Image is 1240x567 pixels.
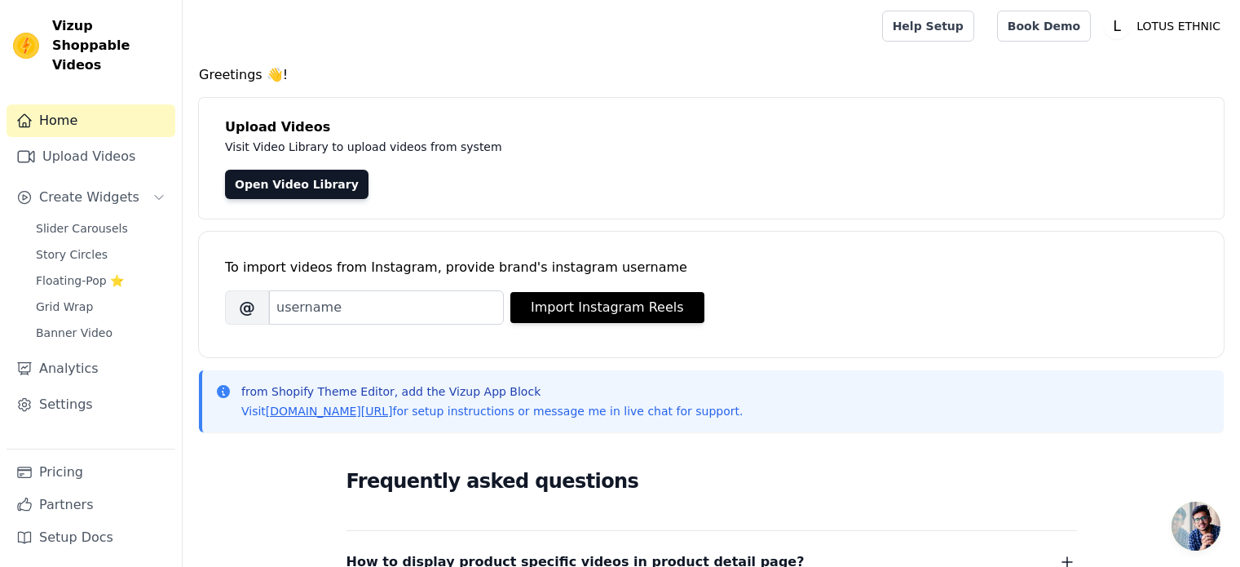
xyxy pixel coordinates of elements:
[1130,11,1227,41] p: LOTUS ETHNIC
[882,11,974,42] a: Help Setup
[36,246,108,263] span: Story Circles
[225,258,1198,277] div: To import videos from Instagram, provide brand's instagram username
[241,383,743,400] p: from Shopify Theme Editor, add the Vizup App Block
[346,465,1077,498] h2: Frequently asked questions
[7,388,175,421] a: Settings
[1113,18,1121,34] text: L
[7,140,175,173] a: Upload Videos
[1172,502,1220,551] a: Open chat
[269,290,504,325] input: username
[26,321,175,344] a: Banner Video
[26,243,175,266] a: Story Circles
[7,104,175,137] a: Home
[26,217,175,240] a: Slider Carousels
[36,220,128,237] span: Slider Carousels
[225,117,1198,137] h4: Upload Videos
[7,456,175,489] a: Pricing
[26,295,175,318] a: Grid Wrap
[266,405,393,418] a: [DOMAIN_NAME][URL]
[7,489,175,521] a: Partners
[7,181,175,214] button: Create Widgets
[241,403,743,419] p: Visit for setup instructions or message me in live chat for support.
[52,16,169,75] span: Vizup Shoppable Videos
[225,290,269,325] span: @
[997,11,1091,42] a: Book Demo
[39,188,139,207] span: Create Widgets
[7,352,175,385] a: Analytics
[225,170,368,199] a: Open Video Library
[7,521,175,554] a: Setup Docs
[199,65,1224,85] h4: Greetings 👋!
[1104,11,1227,41] button: L LOTUS ETHNIC
[26,269,175,292] a: Floating-Pop ⭐
[13,33,39,59] img: Vizup
[36,325,113,341] span: Banner Video
[36,272,124,289] span: Floating-Pop ⭐
[36,299,93,315] span: Grid Wrap
[225,137,955,157] p: Visit Video Library to upload videos from system
[510,292,704,323] button: Import Instagram Reels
